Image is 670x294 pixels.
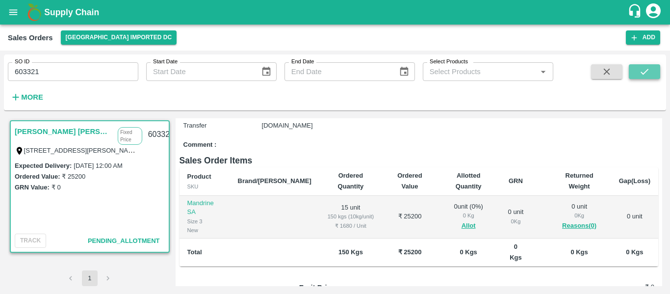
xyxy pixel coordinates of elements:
[187,199,222,217] p: Mandrine SA
[426,65,534,78] input: Select Products
[187,182,222,191] div: SKU
[15,184,50,191] label: GRN Value:
[556,202,603,232] div: 0 unit
[299,282,388,293] p: Fruit Price
[456,172,482,190] b: Allotted Quantity
[338,248,363,256] b: 150 Kgs
[8,89,46,106] button: More
[15,58,29,66] label: SO ID
[644,2,662,23] div: account of current user
[21,93,43,101] strong: More
[146,62,253,81] input: Start Date
[507,208,524,226] div: 0 unit
[44,7,99,17] b: Supply Chain
[183,111,231,118] label: Payment Mode :
[257,62,276,81] button: Choose date
[566,172,593,190] b: Returned Weight
[595,282,654,292] h6: ₹ 0
[180,154,659,167] h6: Sales Order Items
[8,31,53,44] div: Sales Orders
[52,184,61,191] label: ₹ 0
[62,173,85,180] label: ₹ 25200
[262,111,298,118] label: Created By :
[462,220,476,232] button: Allot
[62,270,118,286] nav: pagination navigation
[153,58,178,66] label: Start Date
[338,172,364,190] b: Ordered Quantity
[24,146,140,154] label: [STREET_ADDRESS][PERSON_NAME]
[88,237,160,244] span: Pending_Allotment
[183,140,217,150] label: Comment :
[15,162,72,169] label: Expected Delivery :
[445,211,492,220] div: 0 Kg
[8,62,138,81] input: Enter SO ID
[507,217,524,226] div: 0 Kg
[142,123,180,146] div: 603320
[626,248,643,256] b: 0 Kgs
[556,220,603,232] button: Reasons(0)
[430,58,468,66] label: Select Products
[327,212,374,221] div: 150 kgs (10kg/unit)
[15,125,113,138] a: [PERSON_NAME] [PERSON_NAME]
[284,62,391,81] input: End Date
[626,30,660,45] button: Add
[382,196,438,239] td: ₹ 25200
[570,248,588,256] b: 0 Kgs
[397,172,422,190] b: Ordered Value
[509,177,523,185] b: GRN
[82,270,98,286] button: page 1
[2,1,25,24] button: open drawer
[15,173,60,180] label: Ordered Value:
[319,196,382,239] td: 15 unit
[187,248,202,256] b: Total
[187,226,222,235] div: New
[327,221,374,230] div: ₹ 1680 / Unit
[187,217,222,226] div: Size 3
[395,62,413,81] button: Choose date
[61,30,177,45] button: Select DC
[118,127,142,145] p: Fixed Price
[537,65,549,78] button: Open
[510,243,522,261] b: 0 Kgs
[291,58,314,66] label: End Date
[44,5,627,19] a: Supply Chain
[460,248,477,256] b: 0 Kgs
[187,173,211,180] b: Product
[238,177,311,185] b: Brand/[PERSON_NAME]
[25,2,44,22] img: logo
[611,196,658,239] td: 0 unit
[556,211,603,220] div: 0 Kg
[398,248,422,256] b: ₹ 25200
[74,162,122,169] label: [DATE] 12:00 AM
[627,3,644,21] div: customer-support
[445,202,492,232] div: 0 unit ( 0 %)
[619,177,650,185] b: Gap(Loss)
